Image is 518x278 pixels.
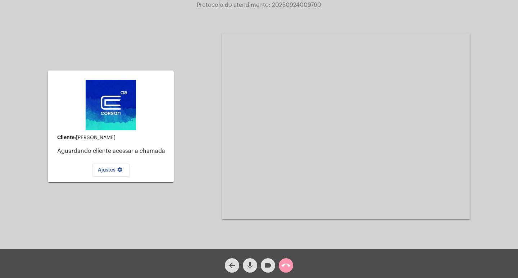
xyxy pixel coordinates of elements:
[57,135,76,140] strong: Cliente:
[115,167,124,176] mat-icon: settings
[98,168,124,173] span: Ajustes
[246,261,254,270] mat-icon: mic
[86,80,136,130] img: d4669ae0-8c07-2337-4f67-34b0df7f5ae4.jpeg
[57,148,168,154] p: Aguardando cliente acessar a chamada
[282,261,290,270] mat-icon: call_end
[57,135,168,141] div: [PERSON_NAME]
[228,261,236,270] mat-icon: arrow_back
[264,261,272,270] mat-icon: videocam
[92,164,130,177] button: Ajustes
[197,2,321,8] span: Protocolo do atendimento: 20250924009760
